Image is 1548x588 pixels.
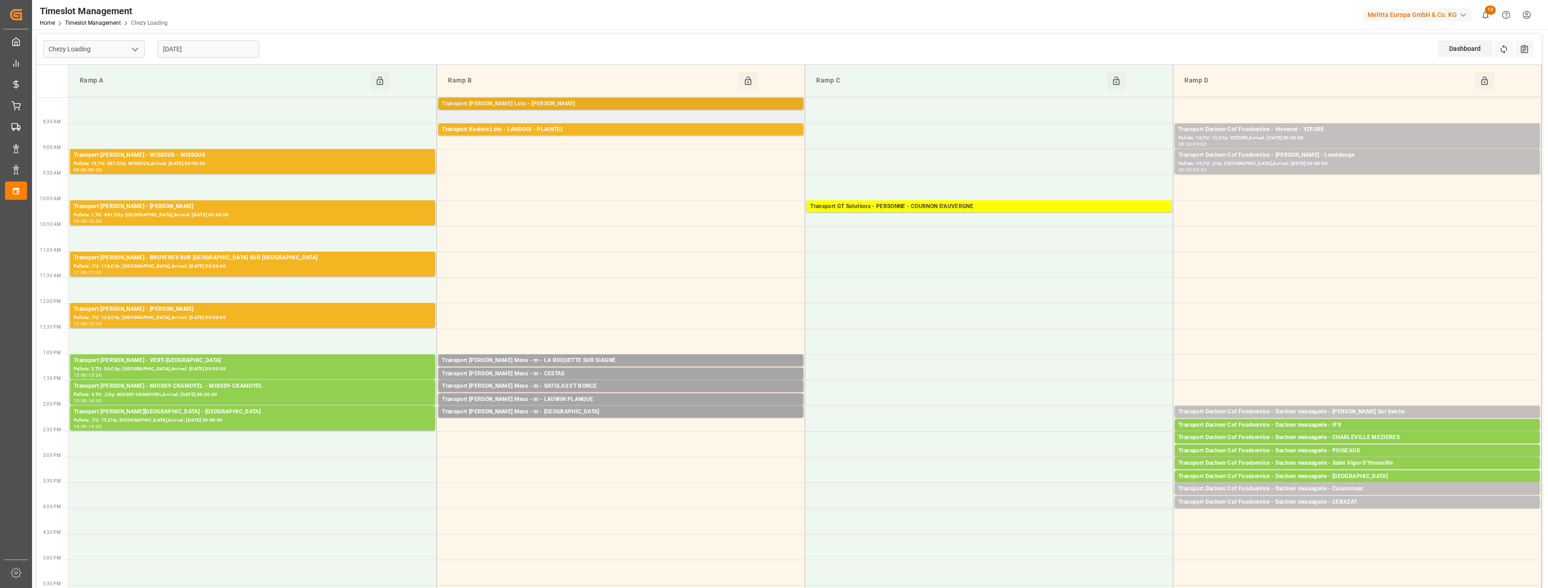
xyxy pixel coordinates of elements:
[1364,8,1472,22] div: Melitta Europa GmbH & Co. KG
[87,168,88,172] div: -
[74,407,431,417] div: Transport [PERSON_NAME][GEOGRAPHIC_DATA] - [GEOGRAPHIC_DATA]
[442,404,800,412] div: Pallets: ,TU: 72,City: [PERSON_NAME],Arrival: [DATE] 00:00:00
[442,109,800,116] div: Pallets: ,TU: 34,City: CHOLET,Arrival: [DATE] 00:00:00
[74,314,431,322] div: Pallets: ,TU: 120,City: [GEOGRAPHIC_DATA],Arrival: [DATE] 00:00:00
[1178,160,1536,168] div: Pallets: 10,TU: ,City: [GEOGRAPHIC_DATA],Arrival: [DATE] 00:00:00
[88,219,102,223] div: 10:30
[1192,168,1193,172] div: -
[43,478,61,484] span: 3:30 PM
[87,373,88,377] div: -
[74,305,431,314] div: Transport [PERSON_NAME] - [PERSON_NAME]
[43,401,61,407] span: 2:00 PM
[442,365,800,373] div: Pallets: ,TU: 22,City: [GEOGRAPHIC_DATA],Arrival: [DATE] 00:00:00
[444,72,738,89] div: Ramp B
[43,376,61,381] span: 1:30 PM
[74,263,431,270] div: Pallets: ,TU: 118,City: [GEOGRAPHIC_DATA],Arrival: [DATE] 00:00:00
[74,160,431,168] div: Pallets: 19,TU: 387,City: WISSOUS,Arrival: [DATE] 00:00:00
[74,168,87,172] div: 09:00
[74,151,431,160] div: Transport [PERSON_NAME] - WISSOUS - WISSOUS
[43,504,61,509] span: 4:00 PM
[74,211,431,219] div: Pallets: 1,TU: 481,City: [GEOGRAPHIC_DATA],Arrival: [DATE] 00:00:00
[1178,134,1536,142] div: Pallets: 10,TU: 12,City: YZEURE,Arrival: [DATE] 00:00:00
[74,253,431,263] div: Transport [PERSON_NAME] - BRUYERES SUR [GEOGRAPHIC_DATA] SUR [GEOGRAPHIC_DATA]
[128,42,142,56] button: open menu
[810,202,1168,211] div: Transport GT Solutions - PERSONNE - COURNON D'AUVERGNE
[40,273,61,278] span: 11:30 AM
[74,391,431,399] div: Pallets: 4,TU: ,City: MOISSY-CRAMOYEL,Arrival: [DATE] 00:00:00
[442,391,800,399] div: Pallets: ,TU: 4,City: SATOLAS ET BONCE,Arrival: [DATE] 00:00:00
[76,72,371,89] div: Ramp A
[40,222,61,227] span: 10:30 AM
[74,219,87,223] div: 10:00
[43,555,61,561] span: 5:00 PM
[87,399,88,403] div: -
[1178,472,1536,481] div: Transport Dachser Cof Foodservice - Dachser messagerie - [GEOGRAPHIC_DATA]
[1475,5,1496,25] button: show 13 new notifications
[74,356,431,365] div: Transport [PERSON_NAME] - VERT-[GEOGRAPHIC_DATA]
[442,395,800,404] div: Transport [PERSON_NAME] Mess - m - LAUWIN PLANQUE
[1178,442,1536,450] div: Pallets: 1,TU: 16,City: [GEOGRAPHIC_DATA],Arrival: [DATE] 00:00:00
[442,382,800,391] div: Transport [PERSON_NAME] Mess - m - SATOLAS ET BONCE
[1178,446,1536,456] div: Transport Dachser Cof Foodservice - Dachser messagerie - PUISEAUX
[40,299,61,304] span: 12:00 PM
[43,530,61,535] span: 4:30 PM
[43,170,61,176] span: 9:30 AM
[74,399,87,403] div: 13:30
[1485,5,1496,15] span: 13
[1178,498,1536,507] div: Transport Dachser Cof Foodservice - Dachser messagerie - CEBAZAT
[88,424,102,429] div: 14:30
[74,382,431,391] div: Transport [PERSON_NAME] - MOISSY-CRAMOYEL - MOISSY-CRAMOYEL
[1178,430,1536,438] div: Pallets: 1,TU: 40,City: IFS,Arrival: [DATE] 00:00:00
[1178,433,1536,442] div: Transport Dachser Cof Foodservice - Dachser messagerie - CHARLEVILLE MEZIERES
[43,581,61,586] span: 5:30 PM
[442,134,800,142] div: Pallets: 2,TU: 556,City: [GEOGRAPHIC_DATA],Arrival: [DATE] 00:00:00
[88,270,102,275] div: 11:30
[40,247,61,253] span: 11:00 AM
[442,356,800,365] div: Transport [PERSON_NAME] Mess - m - LA ROQUETTE SUR SIAGNE
[87,270,88,275] div: -
[74,417,431,424] div: Pallets: ,TU: 75,City: [GEOGRAPHIC_DATA],Arrival: [DATE] 00:00:00
[442,369,800,379] div: Transport [PERSON_NAME] Mess - m - CESTAS
[43,145,61,150] span: 9:00 AM
[74,270,87,275] div: 11:00
[1178,407,1536,417] div: Transport Dachser Cof Foodservice - Dachser messagerie - [PERSON_NAME] Sur Seiche
[74,202,431,211] div: Transport [PERSON_NAME] - [PERSON_NAME]
[88,322,102,326] div: 12:30
[88,373,102,377] div: 13:30
[87,219,88,223] div: -
[87,424,88,429] div: -
[1496,5,1516,25] button: Help Center
[442,99,800,109] div: Transport [PERSON_NAME] Lots - [PERSON_NAME]
[43,350,61,355] span: 1:00 PM
[812,72,1106,89] div: Ramp C
[442,417,800,424] div: Pallets: ,TU: 36,City: [GEOGRAPHIC_DATA],Arrival: [DATE] 00:00:00
[1178,507,1536,515] div: Pallets: 1,TU: 56,City: CEBAZAT,Arrival: [DATE] 00:00:00
[1193,168,1206,172] div: 09:30
[1364,6,1475,23] button: Melitta Europa GmbH & Co. KG
[74,373,87,377] div: 13:00
[74,365,431,373] div: Pallets: 3,TU: 56,City: [GEOGRAPHIC_DATA],Arrival: [DATE] 00:00:00
[1178,468,1536,476] div: Pallets: 2,TU: ,City: Saint Vigor D'Ymonville,Arrival: [DATE] 00:00:00
[74,424,87,429] div: 14:00
[1178,142,1192,146] div: 08:30
[1192,142,1193,146] div: -
[74,322,87,326] div: 12:00
[1181,72,1475,89] div: Ramp D
[158,40,259,58] input: DD-MM-YYYY
[1178,481,1536,489] div: Pallets: 1,TU: 13,City: [GEOGRAPHIC_DATA],Arrival: [DATE] 00:00:00
[40,20,55,26] a: Home
[1178,168,1192,172] div: 09:00
[1178,417,1536,424] div: Pallets: 1,TU: 48,City: Vern Sur Seiche,Arrival: [DATE] 00:00:00
[1438,40,1493,57] div: Dashboard
[442,125,800,134] div: Transport Kuehne Lots - LANDOIS - PLAINTEL
[40,4,168,18] div: Timeslot Management
[43,427,61,432] span: 2:30 PM
[87,322,88,326] div: -
[43,119,61,124] span: 8:30 AM
[88,168,102,172] div: 09:30
[1178,151,1536,160] div: Transport Dachser Cof Foodservice - [PERSON_NAME] - Leudelange
[40,324,61,330] span: 12:30 PM
[810,211,1168,219] div: Pallets: 6,TU: 192,City: COURNON D'AUVERGNE,Arrival: [DATE] 00:00:00
[1178,456,1536,463] div: Pallets: ,TU: 85,City: PUISEAUX,Arrival: [DATE] 00:00:00
[88,399,102,403] div: 14:00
